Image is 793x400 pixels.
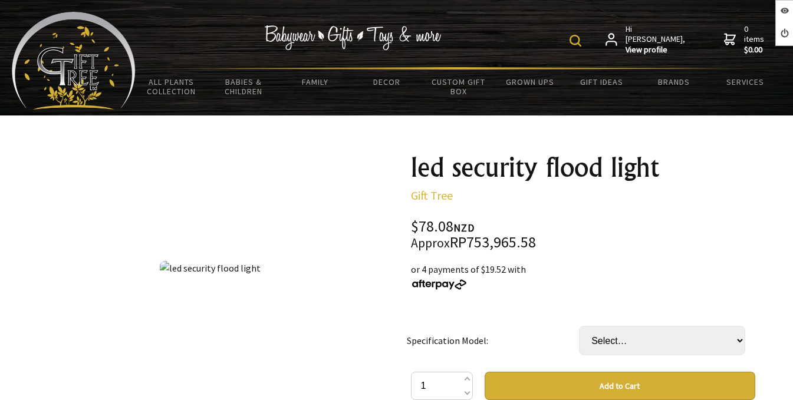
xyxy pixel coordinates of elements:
[626,24,686,55] span: Hi [PERSON_NAME],
[423,70,495,104] a: Custom Gift Box
[724,24,766,55] a: 0 items$0.00
[638,70,710,94] a: Brands
[411,219,755,250] div: $78.08 RP753,965.58
[566,70,638,94] a: Gift Ideas
[494,70,566,94] a: Grown Ups
[411,262,755,290] div: or 4 payments of $19.52 with
[626,45,686,55] strong: View profile
[279,70,351,94] a: Family
[570,35,581,47] img: product search
[744,45,766,55] strong: $0.00
[709,70,781,94] a: Services
[411,279,468,290] img: Afterpay
[744,24,766,55] span: 0 items
[264,25,441,50] img: Babywear - Gifts - Toys & more
[485,372,755,400] button: Add to Cart
[12,12,136,110] img: Babyware - Gifts - Toys and more...
[411,235,450,251] small: Approx
[411,153,755,181] h1: led security flood light
[407,309,579,372] td: Specification Model:
[208,70,279,104] a: Babies & Children
[351,70,423,94] a: Decor
[136,70,208,104] a: All Plants Collection
[453,221,475,234] span: NZD
[411,188,453,203] a: Gift Tree
[160,261,261,275] img: led security flood light
[606,24,686,55] a: Hi [PERSON_NAME],View profile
